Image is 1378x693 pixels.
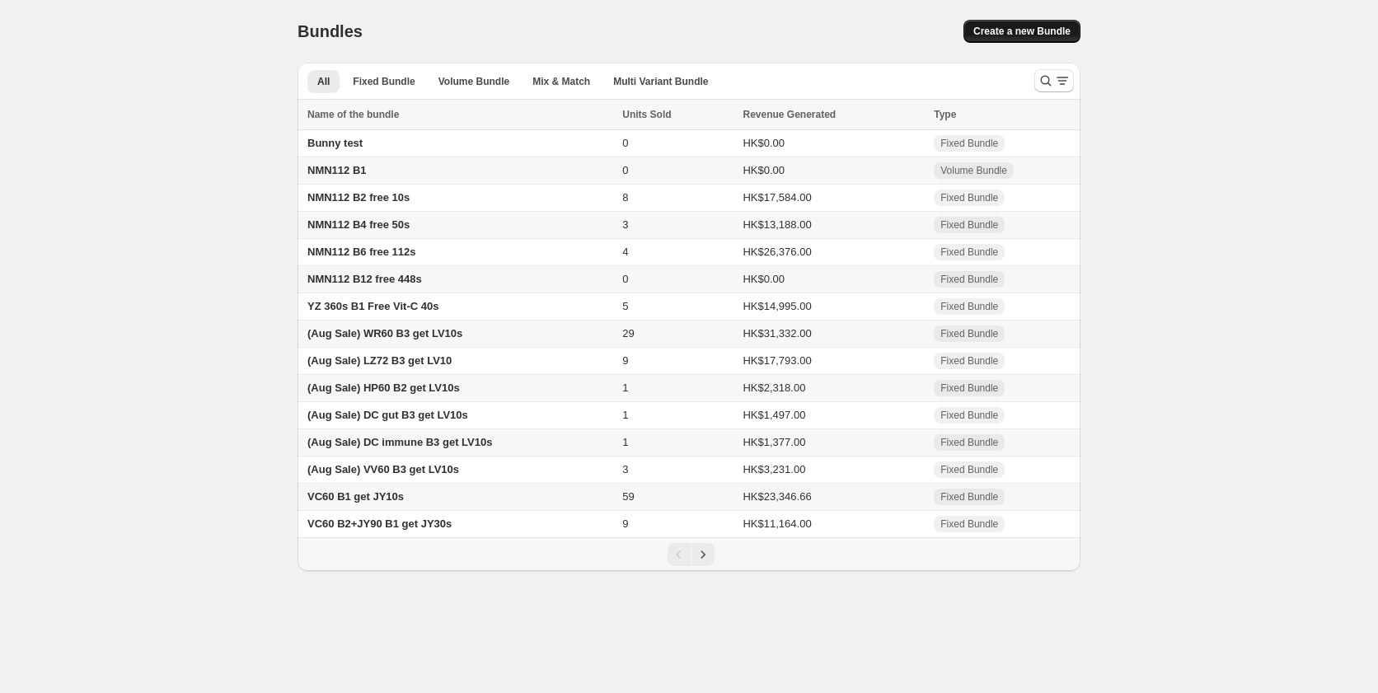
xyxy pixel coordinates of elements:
[353,75,415,88] span: Fixed Bundle
[743,436,805,448] span: HK$1,377.00
[743,273,785,285] span: HK$0.00
[532,75,590,88] span: Mix & Match
[940,409,998,422] span: Fixed Bundle
[307,300,438,312] span: YZ 360s B1 Free Vit-C 40s
[743,137,785,149] span: HK$0.00
[622,137,628,149] span: 0
[307,354,452,367] span: (Aug Sale) LZ72 B3 get LV10
[940,300,998,313] span: Fixed Bundle
[940,273,998,286] span: Fixed Bundle
[622,490,634,503] span: 59
[307,517,452,530] span: VC60 B2+JY90 B1 get JY30s
[622,327,634,339] span: 29
[940,354,998,368] span: Fixed Bundle
[940,382,998,395] span: Fixed Bundle
[307,490,404,503] span: VC60 B1 get JY10s
[298,537,1080,571] nav: Pagination
[743,218,811,231] span: HK$13,188.00
[622,191,628,204] span: 8
[622,246,628,258] span: 4
[940,436,998,449] span: Fixed Bundle
[613,75,708,88] span: Multi Variant Bundle
[307,191,410,204] span: NMN112 B2 free 10s
[622,409,628,421] span: 1
[940,218,998,232] span: Fixed Bundle
[934,106,1071,123] div: Type
[622,106,671,123] span: Units Sold
[743,382,805,394] span: HK$2,318.00
[691,543,715,566] button: Next
[438,75,509,88] span: Volume Bundle
[743,327,811,339] span: HK$31,332.00
[743,191,811,204] span: HK$17,584.00
[307,273,422,285] span: NMN112 B12 free 448s
[622,354,628,367] span: 9
[743,409,805,421] span: HK$1,497.00
[622,300,628,312] span: 5
[622,273,628,285] span: 0
[622,382,628,394] span: 1
[743,517,811,530] span: HK$11,164.00
[743,106,836,123] span: Revenue Generated
[307,137,363,149] span: Bunny test
[298,21,363,41] h1: Bundles
[307,164,367,176] span: NMN112 B1
[743,463,805,475] span: HK$3,231.00
[940,490,998,503] span: Fixed Bundle
[940,463,998,476] span: Fixed Bundle
[743,246,811,258] span: HK$26,376.00
[940,517,998,531] span: Fixed Bundle
[1034,69,1074,92] button: Search and filter results
[940,137,998,150] span: Fixed Bundle
[622,517,628,530] span: 9
[743,300,811,312] span: HK$14,995.00
[743,164,785,176] span: HK$0.00
[307,218,410,231] span: NMN112 B4 free 50s
[622,164,628,176] span: 0
[743,490,811,503] span: HK$23,346.66
[940,164,1007,177] span: Volume Bundle
[743,354,811,367] span: HK$17,793.00
[307,409,468,421] span: (Aug Sale) DC gut B3 get LV10s
[622,463,628,475] span: 3
[963,20,1080,43] button: Create a new Bundle
[307,246,416,258] span: NMN112 B6 free 112s
[940,327,998,340] span: Fixed Bundle
[743,106,852,123] button: Revenue Generated
[940,246,998,259] span: Fixed Bundle
[307,463,459,475] span: (Aug Sale) VV60 B3 get LV10s
[622,436,628,448] span: 1
[307,382,460,394] span: (Aug Sale) HP60 B2 get LV10s
[940,191,998,204] span: Fixed Bundle
[622,106,687,123] button: Units Sold
[307,106,612,123] div: Name of the bundle
[317,75,330,88] span: All
[622,218,628,231] span: 3
[307,436,492,448] span: (Aug Sale) DC immune B3 get LV10s
[307,327,462,339] span: (Aug Sale) WR60 B3 get LV10s
[973,25,1071,38] span: Create a new Bundle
